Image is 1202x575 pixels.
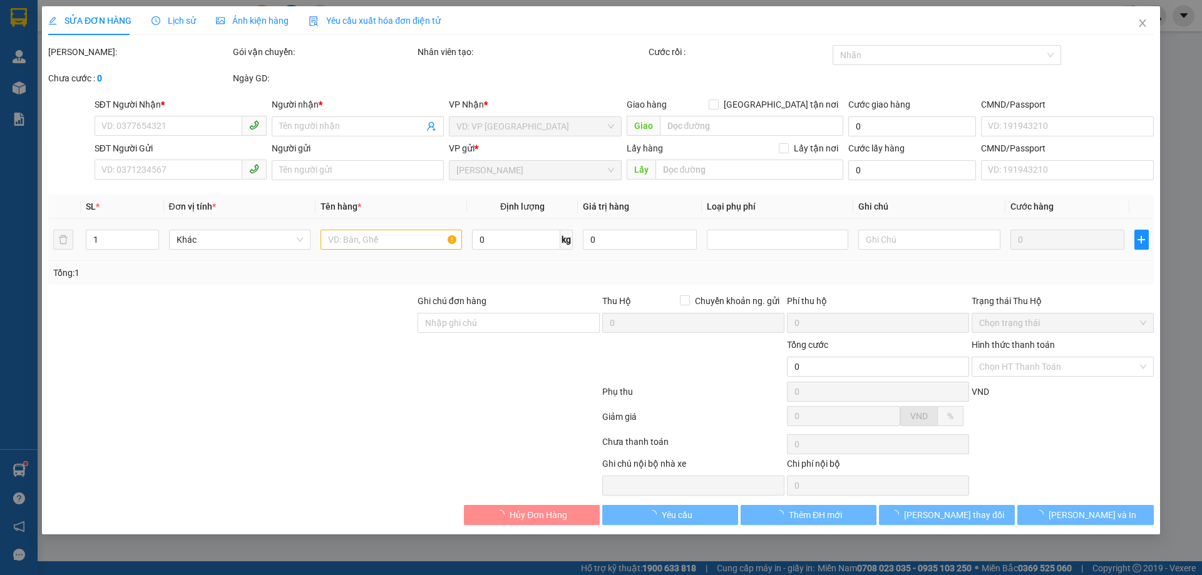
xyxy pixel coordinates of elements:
span: % [947,411,953,421]
span: phone [249,164,259,174]
button: [PERSON_NAME] thay đổi [879,505,1015,525]
span: Cư Kuin [457,161,614,180]
div: SĐT Người Nhận [95,98,267,111]
span: VND [972,387,989,397]
div: Trạng thái Thu Hộ [972,294,1154,308]
div: [PERSON_NAME]: [48,45,230,59]
button: Close [1125,6,1160,41]
span: Tổng cước [787,340,828,350]
input: Ghi chú đơn hàng [418,313,600,333]
input: Ghi Chú [859,230,1000,250]
span: clock-circle [152,16,160,25]
button: plus [1134,230,1148,250]
span: loading [890,510,904,519]
div: Nhân viên tạo: [418,45,646,59]
div: Phí thu hộ [787,294,969,313]
span: Cước hàng [1010,201,1054,211]
span: Lấy [627,160,655,180]
span: loading [1035,510,1049,519]
b: 0 [97,73,102,83]
span: Yêu cầu xuất hóa đơn điện tử [309,16,441,26]
div: Giảm giá [601,410,786,432]
label: Hình thức thanh toán [972,340,1055,350]
span: Lấy tận nơi [789,141,843,155]
span: Ảnh kiện hàng [216,16,289,26]
div: VP gửi [449,141,622,155]
label: Ghi chú đơn hàng [418,296,486,306]
img: icon [309,16,319,26]
span: Khác [177,230,303,249]
div: CMND/Passport [981,141,1153,155]
input: 0 [1010,230,1124,250]
span: edit [48,16,57,25]
div: Người gửi [272,141,444,155]
span: Thu Hộ [602,296,631,306]
input: VD: Bàn, Ghế [321,230,462,250]
label: Cước lấy hàng [848,143,905,153]
span: Giao hàng [627,99,667,109]
span: close [1138,18,1148,28]
input: Cước lấy hàng [848,160,976,180]
input: Cước giao hàng [848,116,976,136]
div: Ngày GD: [233,71,415,85]
span: VND [910,411,928,421]
span: user-add [427,121,437,131]
th: Loại phụ phí [702,195,853,219]
div: Chưa cước : [48,71,230,85]
button: Hủy Đơn Hàng [464,505,600,525]
span: Thêm ĐH mới [789,508,842,522]
span: phone [249,120,259,130]
span: SL [86,201,96,211]
span: Chuyển khoản ng. gửi [690,294,784,308]
input: Dọc đường [655,160,843,180]
span: Lấy hàng [627,143,663,153]
span: Lịch sử [152,16,196,26]
div: Tổng: 1 [53,266,464,280]
div: Cước rồi : [649,45,831,59]
div: CMND/Passport [981,98,1153,111]
span: [PERSON_NAME] thay đổi [904,508,1004,522]
span: Định lượng [500,201,545,211]
div: Phụ thu [601,385,786,407]
button: Thêm ĐH mới [741,505,876,525]
span: SỬA ĐƠN HÀNG [48,16,131,26]
span: kg [560,230,573,250]
span: picture [216,16,225,25]
div: Chi phí nội bộ [787,457,969,476]
span: Chọn trạng thái [979,313,1146,332]
div: Người nhận [272,98,444,111]
span: Giao [627,116,660,136]
span: plus [1135,235,1148,245]
label: Cước giao hàng [848,99,910,109]
span: [GEOGRAPHIC_DATA] tận nơi [719,98,843,111]
div: SĐT Người Gửi [95,141,267,155]
div: Chưa thanh toán [601,435,786,457]
span: Hủy Đơn Hàng [510,508,567,522]
span: Giá trị hàng [583,201,629,211]
span: Tên hàng [321,201,361,211]
span: loading [775,510,789,519]
span: loading [648,510,662,519]
div: Gói vận chuyển: [233,45,415,59]
button: Yêu cầu [602,505,738,525]
input: Dọc đường [660,116,843,136]
span: Yêu cầu [662,508,692,522]
span: Đơn vị tính [169,201,216,211]
th: Ghi chú [854,195,1005,219]
span: loading [496,510,510,519]
button: delete [53,230,73,250]
button: [PERSON_NAME] và In [1018,505,1154,525]
div: Ghi chú nội bộ nhà xe [602,457,784,476]
span: [PERSON_NAME] và In [1049,508,1136,522]
span: VP Nhận [449,99,485,109]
